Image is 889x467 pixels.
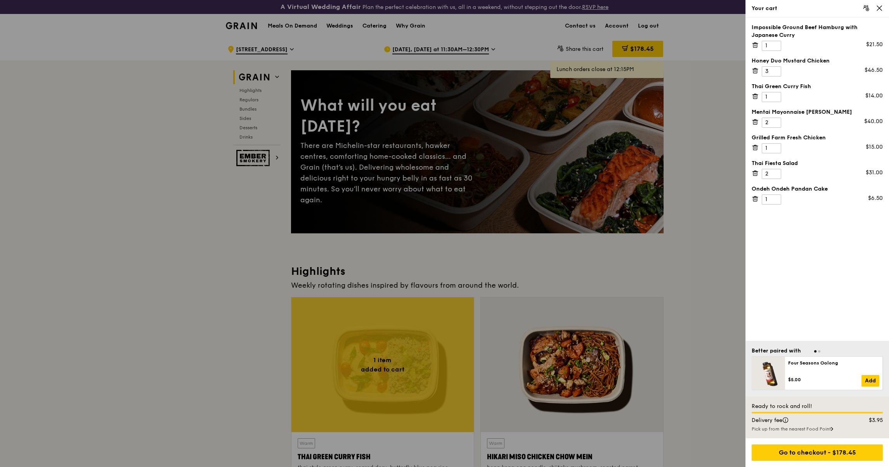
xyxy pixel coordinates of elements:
div: $14.00 [865,92,883,100]
div: Ready to rock and roll! [752,403,883,410]
div: Mentai Mayonnaise [PERSON_NAME] [752,108,883,116]
div: Thai Fiesta Salad [752,160,883,167]
div: Ondeh Ondeh Pandan Cake [752,185,883,193]
span: Go to slide 1 [814,350,816,352]
div: $21.50 [866,41,883,49]
div: Your cart [752,5,883,12]
div: $46.50 [865,66,883,74]
div: $40.00 [864,118,883,125]
div: Better paired with [752,347,801,355]
a: Add [861,375,879,387]
div: $3.95 [853,417,888,424]
div: Go to checkout - $178.45 [752,444,883,461]
div: $6.50 [868,194,883,202]
div: Thai Green Curry Fish [752,83,883,90]
div: Impossible Ground Beef Hamburg with Japanese Curry [752,24,883,39]
div: Honey Duo Mustard Chicken [752,57,883,65]
div: Delivery fee [747,417,853,424]
div: $31.00 [866,169,883,177]
div: Four Seasons Oolong [788,360,879,366]
div: $5.00 [788,377,861,383]
span: Go to slide 2 [818,350,820,352]
div: Pick up from the nearest Food Point [752,426,883,432]
div: Grilled Farm Fresh Chicken [752,134,883,142]
div: $15.00 [866,143,883,151]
